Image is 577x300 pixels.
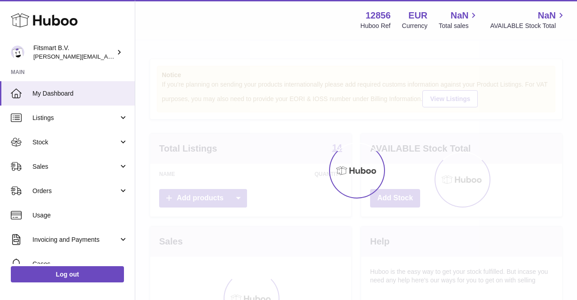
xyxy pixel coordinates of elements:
span: Orders [32,187,119,195]
span: Sales [32,162,119,171]
span: AVAILABLE Stock Total [490,22,566,30]
div: Currency [402,22,428,30]
img: jonathan@leaderoo.com [11,46,24,59]
span: NaN [538,9,556,22]
strong: EUR [408,9,427,22]
span: Cases [32,260,128,268]
span: [PERSON_NAME][EMAIL_ADDRESS][DOMAIN_NAME] [33,53,181,60]
div: Fitsmart B.V. [33,44,114,61]
strong: 12856 [366,9,391,22]
a: NaN Total sales [439,9,479,30]
span: Listings [32,114,119,122]
span: Usage [32,211,128,220]
div: Huboo Ref [361,22,391,30]
span: Stock [32,138,119,147]
a: NaN AVAILABLE Stock Total [490,9,566,30]
span: Invoicing and Payments [32,235,119,244]
a: Log out [11,266,124,282]
span: Total sales [439,22,479,30]
span: My Dashboard [32,89,128,98]
span: NaN [450,9,468,22]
